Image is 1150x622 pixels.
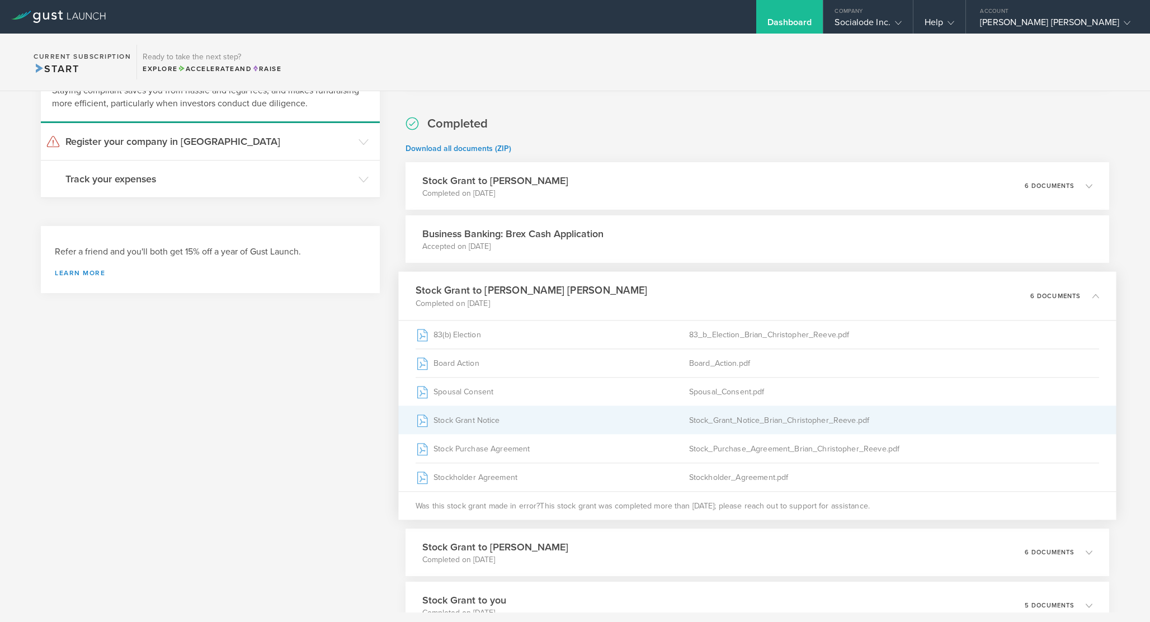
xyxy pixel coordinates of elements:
[416,406,689,434] div: Stock Grant Notice
[925,17,954,34] div: Help
[689,321,1099,348] div: 83_b_Election_Brian_Christopher_Reeve.pdf
[689,349,1099,377] div: Board_Action.pdf
[65,172,353,186] h3: Track your expenses
[178,65,235,73] span: Accelerate
[1030,293,1081,299] p: 6 documents
[55,270,366,276] a: Learn more
[422,593,506,607] h3: Stock Grant to you
[767,17,812,34] div: Dashboard
[416,463,689,491] div: Stockholder Agreement
[422,241,604,252] p: Accepted on [DATE]
[1025,549,1074,555] p: 6 documents
[416,298,647,309] p: Completed on [DATE]
[143,64,281,74] div: Explore
[689,463,1099,491] div: Stockholder_Agreement.pdf
[540,500,870,511] span: This stock grant was completed more than [DATE]; please reach out to support for assistance.
[41,73,380,123] div: Staying compliant saves you from hassle and legal fees, and makes fundraising more efficient, par...
[34,63,79,75] span: Start
[34,53,131,60] h2: Current Subscription
[416,378,689,406] div: Spousal Consent
[178,65,252,73] span: and
[689,378,1099,406] div: Spousal_Consent.pdf
[1025,183,1074,189] p: 6 documents
[406,144,511,153] a: Download all documents (ZIP)
[416,321,689,348] div: 83(b) Election
[422,173,568,188] h3: Stock Grant to [PERSON_NAME]
[143,53,281,61] h3: Ready to take the next step?
[422,188,568,199] p: Completed on [DATE]
[422,227,604,241] h3: Business Banking: Brex Cash Application
[1094,568,1150,622] iframe: Chat Widget
[689,406,1099,434] div: Stock_Grant_Notice_Brian_Christopher_Reeve.pdf
[427,116,488,132] h2: Completed
[136,45,287,79] div: Ready to take the next step?ExploreAccelerateandRaise
[689,435,1099,463] div: Stock_Purchase_Agreement_Brian_Christopher_Reeve.pdf
[416,349,689,377] div: Board Action
[55,246,366,258] h3: Refer a friend and you'll both get 15% off a year of Gust Launch.
[422,540,568,554] h3: Stock Grant to [PERSON_NAME]
[980,17,1130,34] div: [PERSON_NAME] [PERSON_NAME]
[422,554,568,566] p: Completed on [DATE]
[65,134,353,149] h3: Register your company in [GEOGRAPHIC_DATA]
[252,65,281,73] span: Raise
[416,435,689,463] div: Stock Purchase Agreement
[416,283,647,298] h3: Stock Grant to [PERSON_NAME] [PERSON_NAME]
[1025,602,1074,609] p: 5 documents
[422,607,506,619] p: Completed on [DATE]
[835,17,901,34] div: Socialode Inc.
[398,491,1116,520] div: Was this stock grant made in error?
